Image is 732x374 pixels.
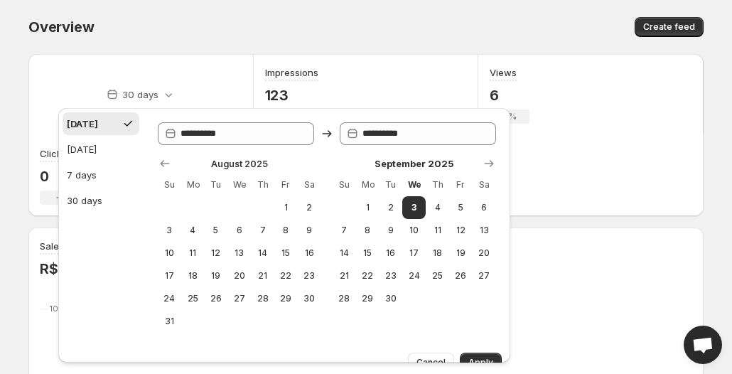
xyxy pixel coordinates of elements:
button: Tuesday September 30 2025 [379,287,402,310]
span: 24 [408,270,420,282]
th: Monday [181,173,205,196]
button: Wednesday September 24 2025 [402,265,426,287]
button: Sunday August 24 2025 [158,287,181,310]
th: Thursday [426,173,449,196]
span: 29 [362,293,374,304]
button: Tuesday August 19 2025 [204,265,227,287]
button: Sunday August 17 2025 [158,265,181,287]
button: 7 days [63,164,139,186]
span: 3 [408,202,420,213]
h3: Views [490,65,517,80]
button: Wednesday September 10 2025 [402,219,426,242]
span: 11 [187,247,199,259]
span: 23 [303,270,316,282]
span: 31 [163,316,176,327]
span: 9 [303,225,316,236]
th: Saturday [473,173,496,196]
button: Cancel [408,353,454,373]
span: 2 [303,202,316,213]
button: Create feed [635,17,704,37]
span: 6 [233,225,245,236]
span: 16 [303,247,316,259]
span: 19 [455,247,467,259]
button: Thursday August 28 2025 [251,287,274,310]
button: Wednesday September 17 2025 [402,242,426,265]
span: 14 [338,247,350,259]
button: Saturday September 20 2025 [473,242,496,265]
span: 1 [280,202,292,213]
button: Sunday September 7 2025 [333,219,356,242]
span: 16 [384,247,397,259]
span: 27 [233,293,245,304]
button: Monday September 15 2025 [356,242,380,265]
a: Open chat [684,326,722,364]
span: 17 [408,247,420,259]
button: Friday September 19 2025 [449,242,473,265]
th: Friday [274,173,298,196]
th: Thursday [251,173,274,196]
span: Su [338,179,350,191]
button: Wednesday August 27 2025 [227,287,251,310]
button: Monday August 18 2025 [181,265,205,287]
button: Tuesday August 5 2025 [204,219,227,242]
span: 10 [408,225,420,236]
span: 5 [455,202,467,213]
span: 26 [455,270,467,282]
h3: Clicks [40,146,67,161]
span: 27 [478,270,490,282]
span: 5 [210,225,222,236]
button: Saturday August 16 2025 [298,242,321,265]
span: 3 [163,225,176,236]
span: We [233,179,245,191]
span: Th [257,179,269,191]
div: [DATE] [67,117,98,131]
span: 13 [233,247,245,259]
button: Friday August 22 2025 [274,265,298,287]
th: Friday [449,173,473,196]
span: 23 [384,270,397,282]
span: 14 [257,247,269,259]
span: 11 [431,225,443,236]
span: 18 [187,270,199,282]
span: 15 [362,247,374,259]
span: Mo [362,179,374,191]
div: [DATE] [67,142,97,156]
span: Tu [384,179,397,191]
span: 10 [163,247,176,259]
span: 26 [210,293,222,304]
button: Friday August 8 2025 [274,219,298,242]
p: 30 days [122,87,158,102]
button: Sunday September 21 2025 [333,265,356,287]
text: 10 [50,304,58,314]
span: 4 [187,225,199,236]
span: 25 [187,293,199,304]
button: Tuesday September 9 2025 [379,219,402,242]
button: Saturday August 23 2025 [298,265,321,287]
span: 25 [431,270,443,282]
button: Thursday September 11 2025 [426,219,449,242]
span: 8 [362,225,374,236]
span: 13 [478,225,490,236]
button: Tuesday September 16 2025 [379,242,402,265]
button: Sunday August 10 2025 [158,242,181,265]
span: 20 [233,270,245,282]
p: 0 [40,168,80,185]
button: Wednesday August 13 2025 [227,242,251,265]
button: Monday September 22 2025 [356,265,380,287]
span: 20 [478,247,490,259]
span: 1 [362,202,374,213]
button: Thursday September 4 2025 [426,196,449,219]
div: 7 days [67,168,97,182]
span: Tu [210,179,222,191]
button: Start of range Today Wednesday September 3 2025 [402,196,426,219]
button: Friday September 5 2025 [449,196,473,219]
span: 7 [338,225,350,236]
button: Monday August 4 2025 [181,219,205,242]
span: 9 [384,225,397,236]
span: 24 [163,293,176,304]
button: Saturday September 27 2025 [473,265,496,287]
button: Wednesday August 6 2025 [227,219,251,242]
span: 17 [163,270,176,282]
th: Tuesday [204,173,227,196]
p: 123 [265,87,318,104]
